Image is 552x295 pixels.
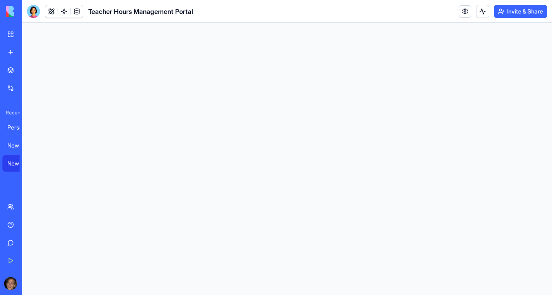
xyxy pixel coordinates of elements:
[4,277,17,290] img: ACg8ocKwlY-G7EnJG7p3bnYwdp_RyFFHyn9MlwQjYsG_56ZlydI1TXjL_Q=s96-c
[494,5,547,18] button: Invite & Share
[2,137,35,154] a: New App
[6,6,56,17] img: logo
[2,155,35,172] a: New App
[2,119,35,136] a: Personal Email to Google Drive Bot
[2,110,20,116] span: Recent
[7,159,30,168] div: New App
[88,7,193,16] span: Teacher Hours Management Portal
[7,123,30,132] div: Personal Email to Google Drive Bot
[7,141,30,150] div: New App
